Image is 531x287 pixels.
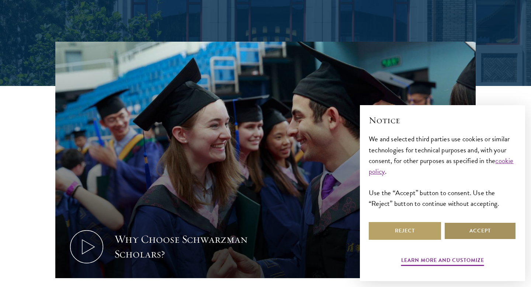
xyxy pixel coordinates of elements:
div: Why Choose Schwarzman Scholars? [114,232,251,262]
a: cookie policy [369,155,514,177]
div: We and selected third parties use cookies or similar technologies for technical purposes and, wit... [369,134,516,208]
button: Reject [369,222,441,240]
button: Learn more and customize [401,256,484,267]
button: Why Choose Schwarzman Scholars? [55,42,476,278]
h2: Notice [369,114,516,127]
button: Accept [444,222,516,240]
